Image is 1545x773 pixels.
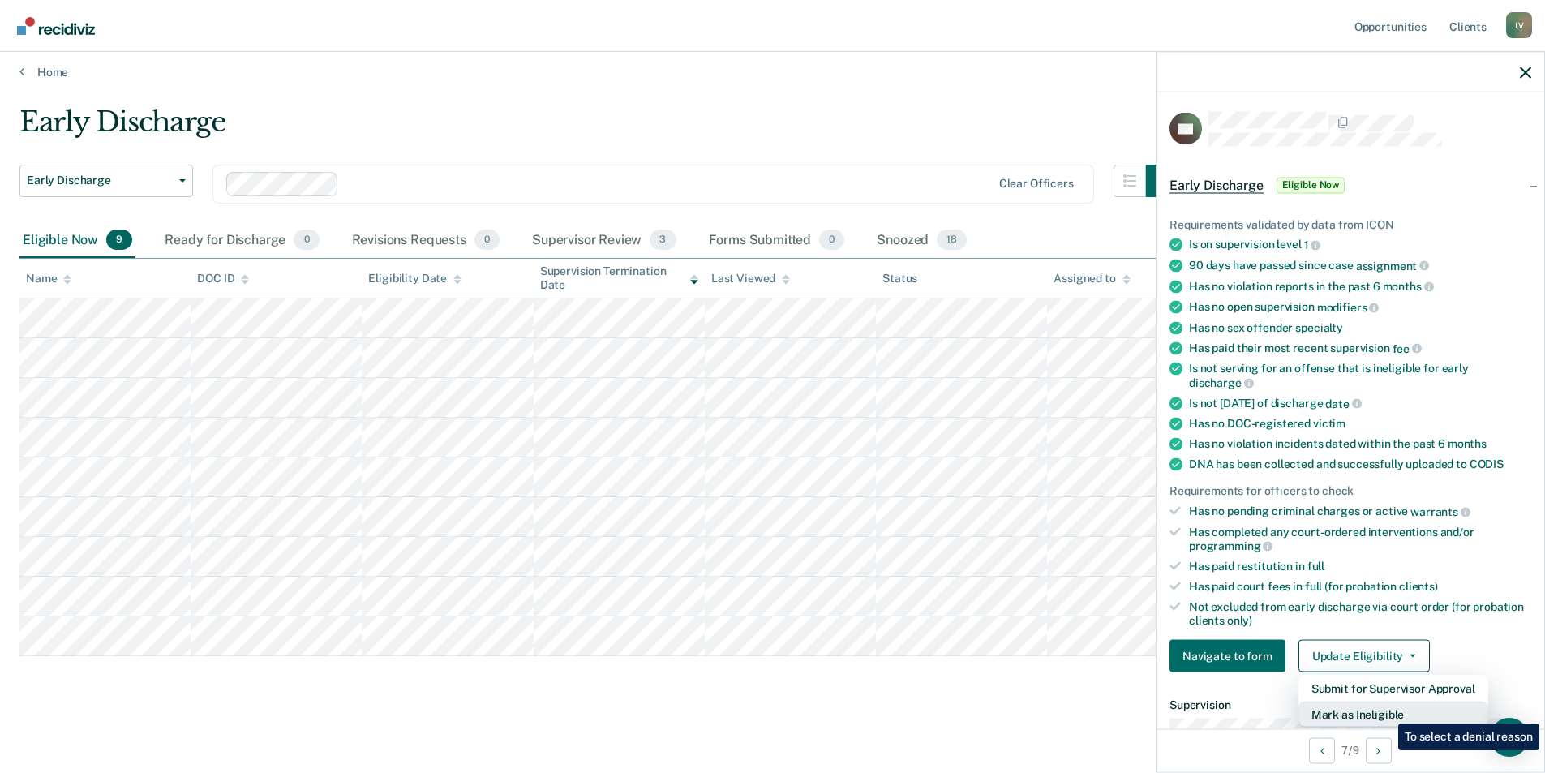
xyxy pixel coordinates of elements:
[1189,599,1531,627] div: Not excluded from early discharge via court order (for probation clients
[349,223,503,259] div: Revisions Requests
[1189,505,1531,519] div: Has no pending criminal charges or active
[1189,457,1531,471] div: DNA has been collected and successfully uploaded to
[1169,177,1264,193] span: Early Discharge
[1227,613,1252,626] span: only)
[368,272,461,286] div: Eligibility Date
[1393,341,1422,354] span: fee
[882,272,917,286] div: Status
[1169,640,1292,672] a: Navigate to form link
[19,65,1526,79] a: Home
[1317,300,1380,313] span: modifiers
[650,230,676,251] span: 3
[1189,376,1254,389] span: discharge
[1157,728,1544,771] div: 7 / 9
[474,230,500,251] span: 0
[1169,640,1285,672] button: Navigate to form
[1189,437,1531,451] div: Has no violation incidents dated within the past 6
[819,230,844,251] span: 0
[161,223,322,259] div: Ready for Discharge
[1169,698,1531,712] dt: Supervision
[1506,12,1532,38] div: J V
[1298,640,1430,672] button: Update Eligibility
[1189,525,1531,552] div: Has completed any court-ordered interventions and/or
[1169,484,1531,498] div: Requirements for officers to check
[1506,12,1532,38] button: Profile dropdown button
[1189,362,1531,389] div: Is not serving for an offense that is ineligible for early
[540,264,698,292] div: Supervision Termination Date
[1448,437,1487,450] span: months
[106,230,132,251] span: 9
[1399,579,1438,592] span: clients)
[1189,341,1531,355] div: Has paid their most recent supervision
[1189,258,1531,273] div: 90 days have passed since case
[1325,397,1361,410] span: date
[1298,702,1488,728] button: Mark as Ineligible
[1295,320,1343,333] span: specialty
[1189,539,1272,552] span: programming
[1490,718,1529,757] div: Open Intercom Messenger
[27,174,173,187] span: Early Discharge
[1410,505,1470,517] span: warrants
[1189,417,1531,431] div: Has no DOC-registered
[1298,676,1488,702] button: Submit for Supervisor Approval
[1309,737,1335,763] button: Previous Opportunity
[1189,300,1531,315] div: Has no open supervision
[1054,272,1130,286] div: Assigned to
[937,230,967,251] span: 18
[19,223,135,259] div: Eligible Now
[1470,457,1504,470] span: CODIS
[1189,238,1531,252] div: Is on supervision level
[999,177,1074,191] div: Clear officers
[1189,560,1531,573] div: Has paid restitution in
[1189,320,1531,334] div: Has no sex offender
[1157,159,1544,211] div: Early DischargeEligible Now
[873,223,970,259] div: Snoozed
[19,105,1178,152] div: Early Discharge
[1304,238,1321,251] span: 1
[1313,417,1345,430] span: victim
[1189,396,1531,410] div: Is not [DATE] of discharge
[1366,737,1392,763] button: Next Opportunity
[197,272,249,286] div: DOC ID
[1169,217,1531,231] div: Requirements validated by data from ICON
[294,230,319,251] span: 0
[1307,560,1324,573] span: full
[17,17,95,35] img: Recidiviz
[529,223,680,259] div: Supervisor Review
[1383,280,1434,293] span: months
[26,272,71,286] div: Name
[1189,279,1531,294] div: Has no violation reports in the past 6
[1356,259,1429,272] span: assignment
[711,272,790,286] div: Last Viewed
[1277,177,1345,193] span: Eligible Now
[1189,579,1531,593] div: Has paid court fees in full (for probation
[706,223,848,259] div: Forms Submitted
